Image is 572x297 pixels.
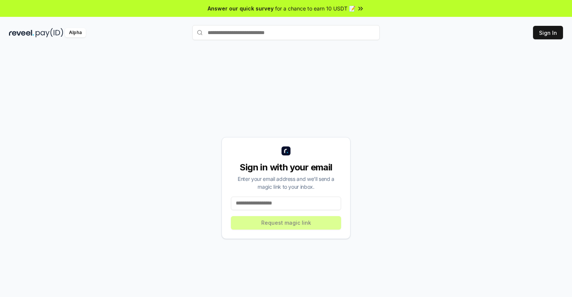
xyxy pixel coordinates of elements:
[65,28,86,37] div: Alpha
[231,161,341,173] div: Sign in with your email
[208,4,274,12] span: Answer our quick survey
[231,175,341,191] div: Enter your email address and we’ll send a magic link to your inbox.
[9,28,34,37] img: reveel_dark
[282,146,290,155] img: logo_small
[533,26,563,39] button: Sign In
[36,28,63,37] img: pay_id
[275,4,355,12] span: for a chance to earn 10 USDT 📝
